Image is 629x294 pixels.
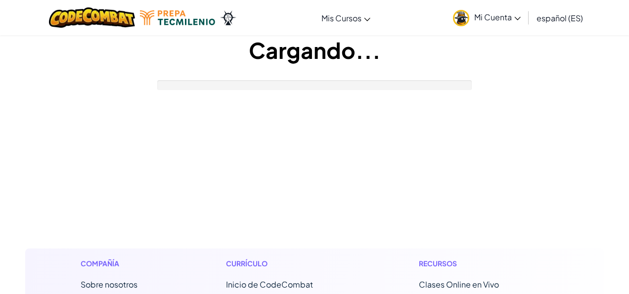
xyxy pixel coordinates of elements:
[474,12,521,22] span: Mi Cuenta
[532,4,588,31] a: español (ES)
[537,13,583,23] span: español (ES)
[81,258,163,269] h1: Compañía
[49,7,135,28] img: CodeCombat logo
[419,258,549,269] h1: Recursos
[226,279,313,290] span: Inicio de CodeCombat
[81,279,137,290] a: Sobre nosotros
[316,4,375,31] a: Mis Cursos
[226,258,356,269] h1: Currículo
[321,13,361,23] span: Mis Cursos
[140,10,215,25] img: Tecmilenio logo
[220,10,236,25] img: Ozaria
[419,279,499,290] a: Clases Online en Vivo
[453,10,469,26] img: avatar
[448,2,526,33] a: Mi Cuenta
